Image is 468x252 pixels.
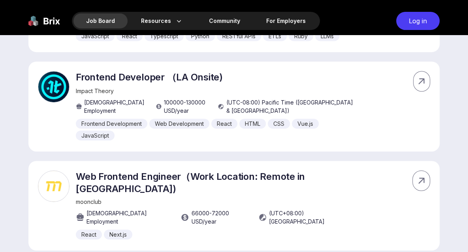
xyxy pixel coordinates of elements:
span: (UTC+08:00) [GEOGRAPHIC_DATA] [269,209,354,226]
a: For Employers [254,13,318,28]
div: JavaScript [76,131,115,140]
div: LLMs [315,31,339,41]
div: Job Board [73,13,128,28]
span: Impact Theory [76,88,114,94]
div: Ruby [289,31,313,41]
div: React [117,31,143,41]
div: Web Development [149,119,209,129]
p: Frontend Developer （LA Onsite) [76,71,357,84]
span: moonclub [76,198,101,205]
a: Community [196,13,253,28]
span: [DEMOGRAPHIC_DATA] Employment [86,209,173,226]
span: 100000 - 130000 USD /year [164,98,210,115]
div: Typescript [145,31,184,41]
div: ETLs [263,31,287,41]
div: CSS [268,119,290,129]
div: React [76,230,102,239]
div: HTML [239,119,266,129]
span: (UTC-08:00) Pacific Time ([GEOGRAPHIC_DATA] & [GEOGRAPHIC_DATA]) [226,98,357,115]
div: RESTful APIs [217,31,261,41]
span: [DEMOGRAPHIC_DATA] Employment [84,98,148,115]
div: Log in [396,12,440,30]
div: React [211,119,237,129]
div: Frontend Development [76,119,147,129]
p: Web Frontend Engineer（Work Location: Remote in [GEOGRAPHIC_DATA]) [76,170,354,194]
div: Vue.js [292,119,319,129]
div: Python [186,31,215,41]
a: Log in [392,12,440,30]
span: 66000 - 72000 USD /year [192,209,250,226]
div: Next.js [104,230,132,239]
div: Resources [128,13,195,28]
div: JavaScript [76,31,115,41]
